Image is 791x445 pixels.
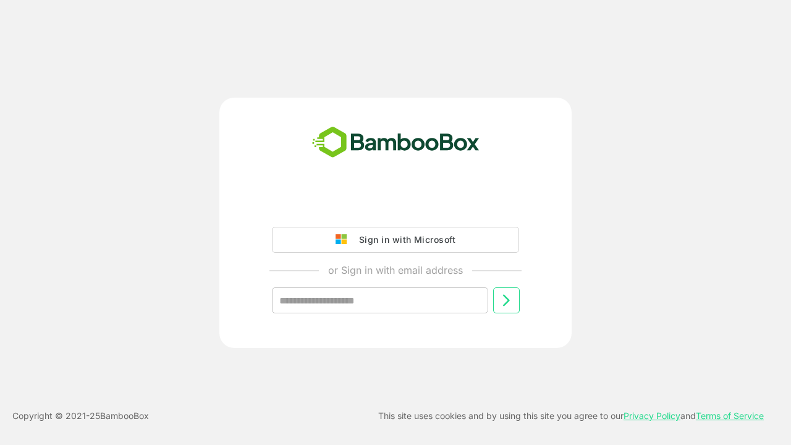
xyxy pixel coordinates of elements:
p: Copyright © 2021- 25 BambooBox [12,409,149,423]
a: Privacy Policy [624,410,680,421]
p: or Sign in with email address [328,263,463,278]
img: google [336,234,353,245]
div: Sign in with Microsoft [353,232,455,248]
button: Sign in with Microsoft [272,227,519,253]
img: bamboobox [305,122,486,163]
a: Terms of Service [696,410,764,421]
p: This site uses cookies and by using this site you agree to our and [378,409,764,423]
